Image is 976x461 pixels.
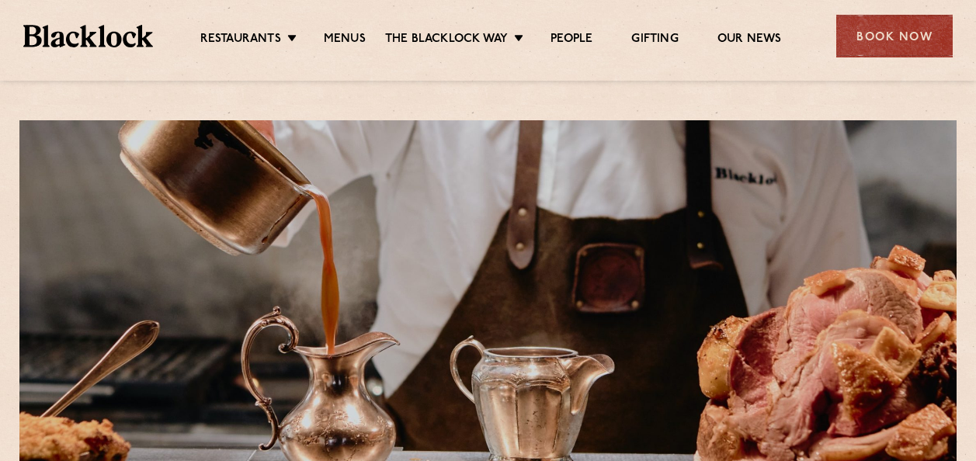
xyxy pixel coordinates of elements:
a: People [551,32,592,49]
a: Restaurants [200,32,281,49]
a: Our News [717,32,782,49]
div: Book Now [836,15,953,57]
img: BL_Textured_Logo-footer-cropped.svg [23,25,153,47]
a: Menus [324,32,366,49]
a: The Blacklock Way [385,32,508,49]
a: Gifting [631,32,678,49]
